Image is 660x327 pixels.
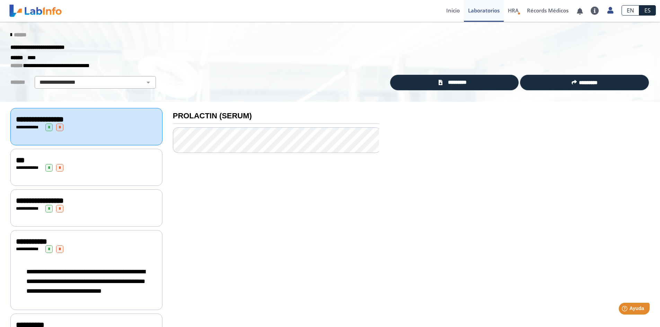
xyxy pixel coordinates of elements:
a: EN [622,5,639,16]
span: HRA [508,7,519,14]
b: PROLACTIN (SERUM) [173,111,252,120]
a: ES [639,5,656,16]
iframe: Help widget launcher [598,300,652,319]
